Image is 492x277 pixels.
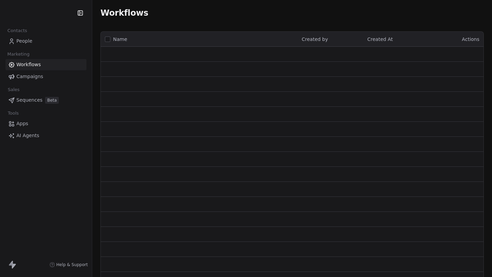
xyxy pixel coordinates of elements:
span: Sequences [16,97,42,104]
span: Campaigns [16,73,43,80]
a: People [5,35,86,47]
span: AI Agents [16,132,39,139]
a: Help & Support [50,262,88,267]
span: Beta [45,97,59,104]
span: Contacts [4,26,30,36]
a: AI Agents [5,130,86,141]
a: Workflows [5,59,86,70]
span: Workflows [16,61,41,68]
span: Sales [5,85,23,95]
span: Created by [302,37,328,42]
span: Created At [367,37,393,42]
span: Workflows [100,8,148,18]
a: SequencesBeta [5,94,86,106]
span: People [16,38,32,45]
span: Apps [16,120,28,127]
a: Campaigns [5,71,86,82]
span: Tools [5,108,22,118]
a: Apps [5,118,86,129]
span: Help & Support [56,262,88,267]
span: Name [113,36,127,43]
span: Actions [462,37,479,42]
span: Marketing [4,49,32,59]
